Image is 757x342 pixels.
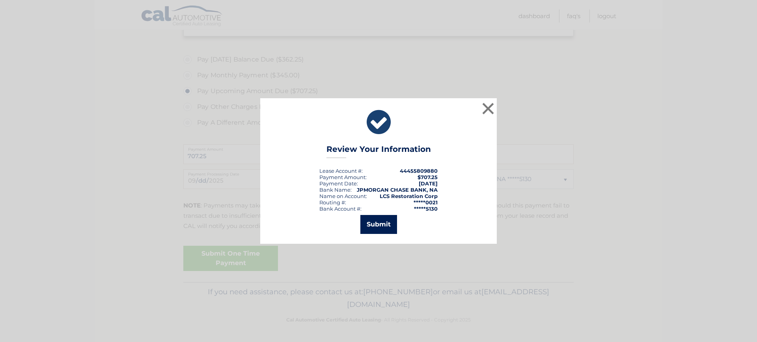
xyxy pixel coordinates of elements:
div: Routing #: [319,199,346,206]
div: Name on Account: [319,193,367,199]
button: Submit [360,215,397,234]
span: Payment Date [319,180,357,187]
span: $707.25 [418,174,438,180]
div: : [319,180,358,187]
div: Bank Account #: [319,206,362,212]
strong: JPMORGAN CHASE BANK, NA [357,187,438,193]
h3: Review Your Information [326,144,431,158]
strong: 44455809880 [400,168,438,174]
div: Lease Account #: [319,168,363,174]
div: Payment Amount: [319,174,367,180]
button: × [480,101,496,116]
span: [DATE] [419,180,438,187]
strong: LCS Restoration Corp [380,193,438,199]
div: Bank Name: [319,187,352,193]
